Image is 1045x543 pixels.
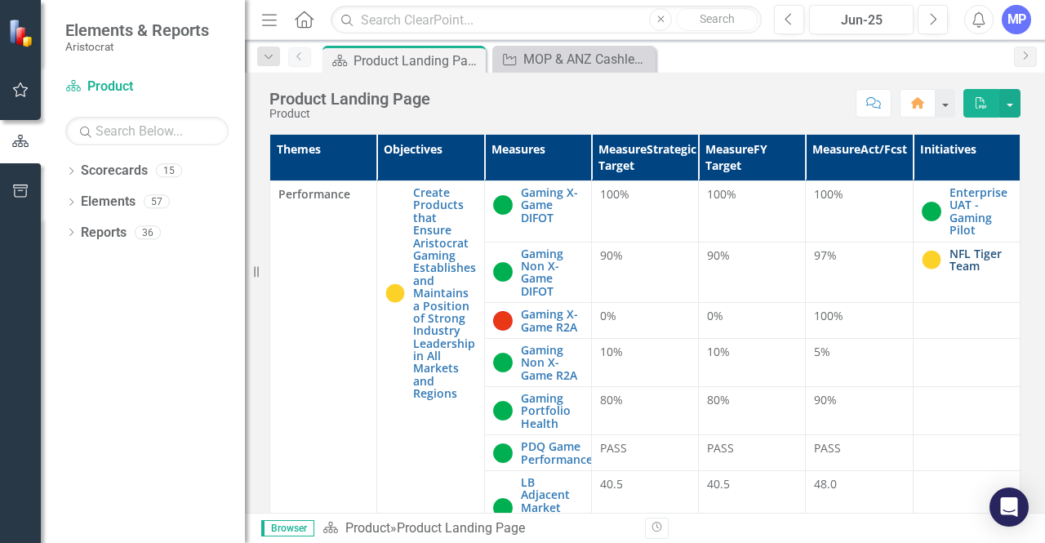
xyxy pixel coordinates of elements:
[676,8,758,31] button: Search
[989,487,1029,527] div: Open Intercom Messenger
[521,186,583,224] a: Gaming X-Game DIFOT
[707,392,730,407] span: 80%
[707,247,730,263] span: 90%
[65,117,229,145] input: Search Below...
[922,250,941,269] img: At Risk
[269,108,430,120] div: Product
[814,186,843,202] span: 100%
[493,353,513,372] img: On Track
[144,195,170,209] div: 57
[345,520,390,536] a: Product
[493,401,513,421] img: On Track
[949,186,1012,237] a: Enterprise UAT - Gaming Pilot
[521,440,593,465] a: PDQ Game Performance
[8,18,37,47] img: ClearPoint Strategy
[354,51,482,71] div: Product Landing Page
[521,247,583,298] a: Gaming Non X-Game DIFOT
[600,476,623,492] span: 40.5
[707,440,734,456] span: PASS
[600,344,623,359] span: 10%
[600,186,629,202] span: 100%
[322,519,633,538] div: »
[814,392,837,407] span: 90%
[600,392,623,407] span: 80%
[81,193,136,211] a: Elements
[707,344,730,359] span: 10%
[385,283,405,303] img: At Risk
[65,40,209,53] small: Aristocrat
[81,224,127,243] a: Reports
[814,308,843,323] span: 100%
[493,443,513,463] img: On Track
[814,344,830,359] span: 5%
[65,20,209,40] span: Elements & Reports
[65,78,229,96] a: Product
[600,308,616,323] span: 0%
[700,12,735,25] span: Search
[523,49,651,69] div: MOP & ANZ Cashless Product Strategy Build Out
[261,520,314,536] span: Browser
[397,520,525,536] div: Product Landing Page
[493,498,513,518] img: On Track
[707,476,730,492] span: 40.5
[949,247,1012,273] a: NFL Tiger Team
[707,308,723,323] span: 0%
[493,195,513,215] img: On Track
[413,186,476,400] a: Create Products that Ensure Aristocrat Gaming Establishes and Maintains a Position of Strong Indu...
[600,247,623,263] span: 90%
[814,247,837,263] span: 97%
[521,344,583,381] a: Gaming Non X-Game R2A
[707,186,736,202] span: 100%
[809,5,914,34] button: Jun-25
[496,49,651,69] a: MOP & ANZ Cashless Product Strategy Build Out
[521,392,583,430] a: Gaming Portfolio Health
[521,308,583,333] a: Gaming X-Game R2A
[156,164,182,178] div: 15
[922,202,941,221] img: On Track
[815,11,908,30] div: Jun-25
[521,476,583,539] a: LB Adjacent Market Revenue (A$m)
[493,311,513,331] img: Off Track
[493,262,513,282] img: On Track
[269,90,430,108] div: Product Landing Page
[81,162,148,180] a: Scorecards
[331,6,762,34] input: Search ClearPoint...
[278,186,368,203] span: Performance
[135,225,161,239] div: 36
[1002,5,1031,34] button: MP
[814,476,837,492] span: 48.0
[600,440,627,456] span: PASS
[814,440,841,456] span: PASS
